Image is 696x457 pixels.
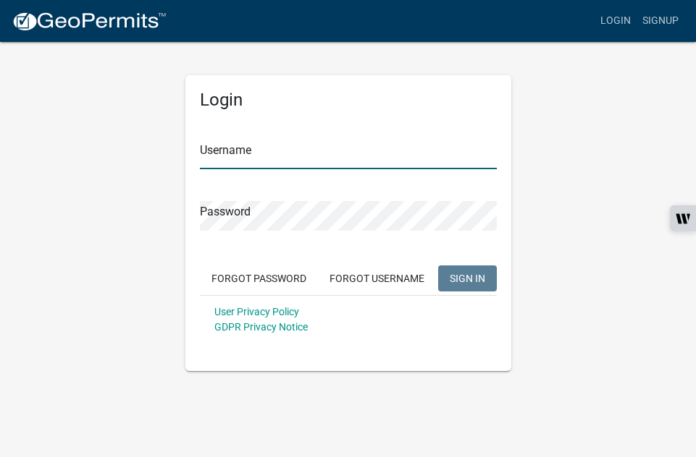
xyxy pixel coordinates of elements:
[637,7,684,35] a: Signup
[214,306,299,317] a: User Privacy Policy
[200,265,318,291] button: Forgot Password
[200,90,497,111] h5: Login
[438,265,497,291] button: SIGN IN
[595,7,637,35] a: Login
[318,265,436,291] button: Forgot Username
[450,272,485,283] span: SIGN IN
[214,321,308,333] a: GDPR Privacy Notice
